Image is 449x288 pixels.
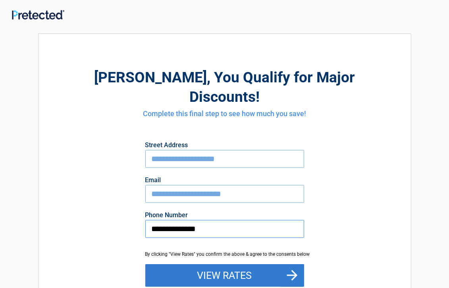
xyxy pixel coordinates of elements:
[94,69,207,86] span: [PERSON_NAME]
[82,109,367,119] h4: Complete this final step to see how much you save!
[145,142,304,148] label: Street Address
[145,177,304,183] label: Email
[145,212,304,218] label: Phone Number
[145,264,304,287] button: View Rates
[12,10,64,19] img: Main Logo
[145,251,304,258] div: By clicking "View Rates" you confirm the above & agree to the consents below
[82,68,367,107] h2: , You Qualify for Major Discounts!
